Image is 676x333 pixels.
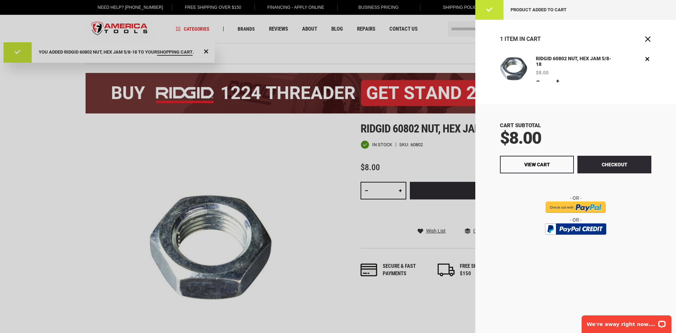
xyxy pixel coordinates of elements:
img: RIDGID 60802 NUT, HEX JAM 5/8-18 [500,55,527,82]
span: $8.00 [536,70,549,75]
span: Cart Subtotal [500,122,541,129]
a: RIDGID 60802 NUT, HEX JAM 5/8-18 [500,55,527,85]
button: Checkout [577,156,651,173]
button: Close [644,36,651,43]
span: Item in Cart [505,36,541,42]
a: View Cart [500,156,574,173]
span: View Cart [524,162,550,167]
span: $8.00 [500,128,541,148]
span: 1 [500,36,503,42]
span: Product added to cart [511,7,567,12]
a: RIDGID 60802 NUT, HEX JAM 5/8-18 [534,55,615,68]
iframe: LiveChat chat widget [577,311,676,333]
img: btn_bml_text.png [549,236,602,244]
